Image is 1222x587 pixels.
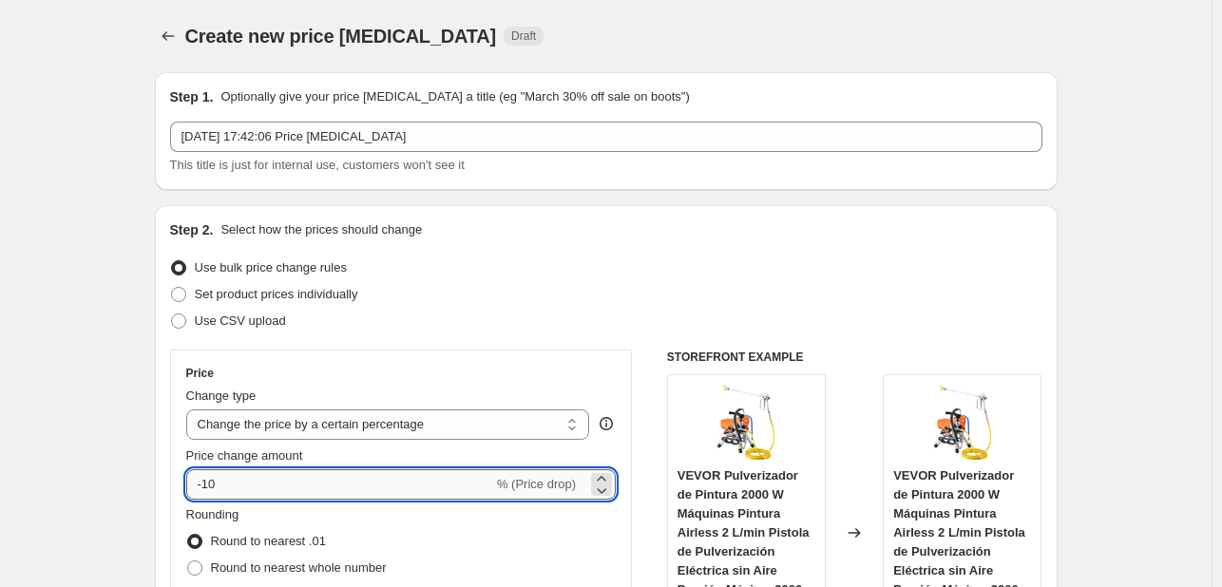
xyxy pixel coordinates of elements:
span: % (Price drop) [497,477,576,491]
span: Set product prices individually [195,287,358,301]
h6: STOREFRONT EXAMPLE [667,350,1042,365]
span: Use CSV upload [195,313,286,328]
span: Create new price [MEDICAL_DATA] [185,26,497,47]
p: Optionally give your price [MEDICAL_DATA] a title (eg "March 30% off sale on boots") [220,87,689,106]
input: 30% off holiday sale [170,122,1042,152]
img: 71pdzAq6C0L_80x.jpg [925,385,1001,461]
p: Select how the prices should change [220,220,422,239]
span: Round to nearest whole number [211,560,387,575]
span: Use bulk price change rules [195,260,347,275]
img: 71pdzAq6C0L_80x.jpg [708,385,784,461]
span: This title is just for internal use, customers won't see it [170,158,465,172]
input: -15 [186,469,493,500]
span: Draft [511,28,536,44]
span: Change type [186,388,257,403]
div: help [597,414,616,433]
h2: Step 1. [170,87,214,106]
h2: Step 2. [170,220,214,239]
h3: Price [186,366,214,381]
span: Price change amount [186,448,303,463]
span: Rounding [186,507,239,521]
span: Round to nearest .01 [211,534,326,548]
button: Price change jobs [155,23,181,49]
